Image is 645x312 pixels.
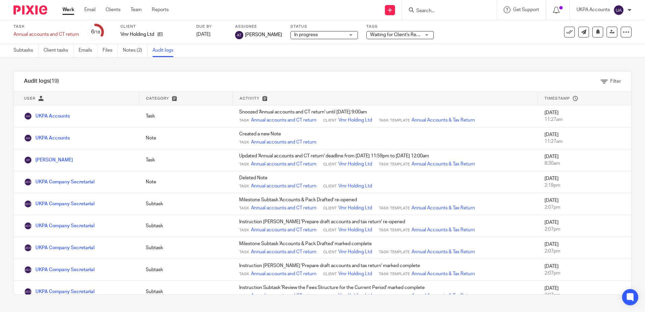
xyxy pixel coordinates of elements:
span: Task [239,162,249,167]
div: 6 [91,28,100,36]
td: Deleted Note [232,171,538,193]
td: Subtask [139,259,232,281]
span: Client [323,162,337,167]
a: UKPA Company Secretarial [24,202,94,206]
td: Note [139,127,232,149]
span: Task Template [379,228,410,233]
a: Annual accounts and CT return [251,292,316,299]
a: UKPA Company Secretarial [24,245,94,250]
a: Annual Accounts & Tax Return [412,205,475,211]
div: 2:19pm [544,182,624,189]
div: Annual accounts and CT return [13,31,79,38]
span: Timestamp [544,97,570,100]
a: Annual Accounts & Tax Return [412,249,475,255]
td: Milestone Subtask 'Accounts & Pack Drafted' re-opened [232,193,538,215]
a: Vmr Holding Ltd [338,292,372,299]
a: Annual accounts and CT return [251,183,316,189]
td: Task [139,105,232,127]
div: 2:07pm [544,248,624,255]
a: Annual Accounts & Tax Return [412,292,475,299]
img: UKPA Company Secretarial [24,288,32,296]
td: Instruction [PERSON_NAME] 'Prepare draft accounts and tax return' re-opened [232,215,538,237]
a: Annual Accounts & Tax Return [412,270,475,277]
span: Category [146,97,169,100]
div: 11:27am [544,138,624,145]
td: Subtask [139,215,232,237]
a: Email [84,6,95,13]
small: /18 [94,30,100,34]
td: [DATE] [538,281,631,303]
p: UKPA Accounts [577,6,610,13]
span: Task Template [379,118,410,123]
img: Aayusha Tamang [24,156,32,164]
td: Snoozed 'Annual accounts and CT return' until [DATE] 9:00am [232,105,538,127]
a: Subtasks [13,44,38,57]
a: Vmr Holding Ltd [338,183,372,189]
span: Task [239,140,249,145]
a: Vmr Holding Ltd [338,161,372,167]
a: Annual accounts and CT return [251,227,316,233]
div: 2:07pm [544,292,624,298]
p: Vmr Holding Ltd [120,31,154,38]
a: Work [62,6,74,13]
img: UKPA Company Secretarial [24,200,32,208]
a: Annual Accounts & Tax Return [412,227,475,233]
a: Vmr Holding Ltd [338,227,372,233]
span: In progress [294,32,318,37]
label: Task [13,24,79,29]
img: UKPA Company Secretarial [24,244,32,252]
input: Search [416,8,476,14]
span: User [24,97,35,100]
span: Task [239,250,249,255]
span: Task [239,206,249,211]
label: Assignee [235,24,282,29]
td: Note [139,171,232,193]
span: Task Template [379,293,410,299]
img: UKPA Company Secretarial [24,178,32,186]
a: UKPA Accounts [24,114,70,119]
td: Subtask [139,193,232,215]
label: Client [120,24,188,29]
td: Created a new Note [232,127,538,149]
div: 8:30am [544,160,624,167]
td: Subtask [139,237,232,259]
td: Instruction [PERSON_NAME] 'Prepare draft accounts and tax return' marked complete [232,259,538,281]
td: [DATE] [538,127,631,149]
img: UKPA Company Secretarial [24,222,32,230]
label: Due by [196,24,227,29]
a: Annual Accounts & Tax Return [412,161,475,167]
a: Emails [79,44,97,57]
span: Filter [610,79,621,84]
a: Reports [152,6,169,13]
span: Client [323,228,337,233]
span: Waiting for Client's Response. [370,32,433,37]
td: [DATE] [538,215,631,237]
a: [PERSON_NAME] [24,158,73,162]
a: Vmr Holding Ltd [338,205,372,211]
span: Task Template [379,206,410,211]
a: UKPA Company Secretarial [24,180,94,184]
div: 2:07pm [544,204,624,211]
a: UKPA Company Secretarial [24,267,94,272]
a: Annual accounts and CT return [251,249,316,255]
td: [DATE] [538,237,631,259]
a: Clients [106,6,120,13]
span: Task Template [379,271,410,277]
a: Annual accounts and CT return [251,117,316,124]
a: Audit logs [152,44,178,57]
span: [DATE] [196,32,211,37]
span: Client [323,250,337,255]
span: Task [239,228,249,233]
img: svg%3E [235,31,243,39]
a: Annual accounts and CT return [251,205,316,211]
td: Task [139,149,232,171]
a: Client tasks [44,44,74,57]
span: Task Template [379,162,410,167]
td: [DATE] [538,171,631,193]
span: [PERSON_NAME] [245,31,282,38]
a: Vmr Holding Ltd [338,249,372,255]
td: Milestone Subtask 'Accounts & Pack Drafted' marked complete [232,237,538,259]
img: UKPA Accounts [24,134,32,142]
img: UKPA Accounts [24,112,32,120]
